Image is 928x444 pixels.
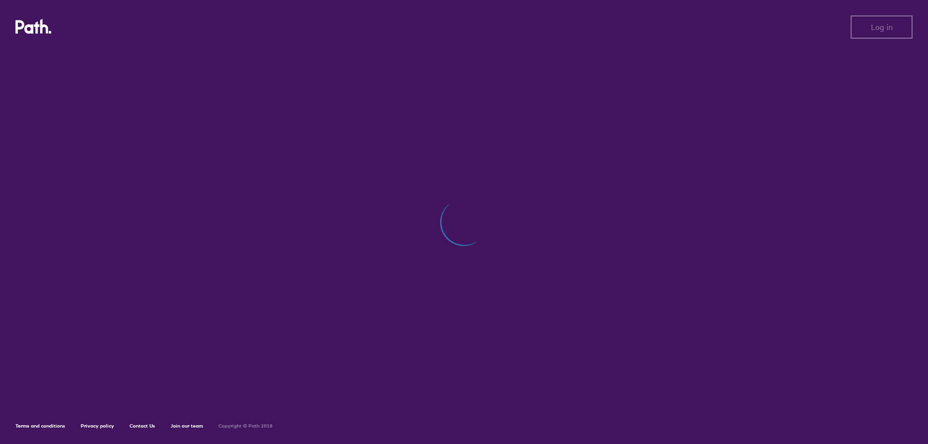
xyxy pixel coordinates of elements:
span: Log in [871,23,893,31]
a: Privacy policy [81,423,114,429]
a: Contact Us [130,423,155,429]
button: Log in [851,15,913,39]
a: Join our team [171,423,203,429]
a: Terms and conditions [15,423,65,429]
h6: Copyright © Path 2018 [218,423,273,429]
